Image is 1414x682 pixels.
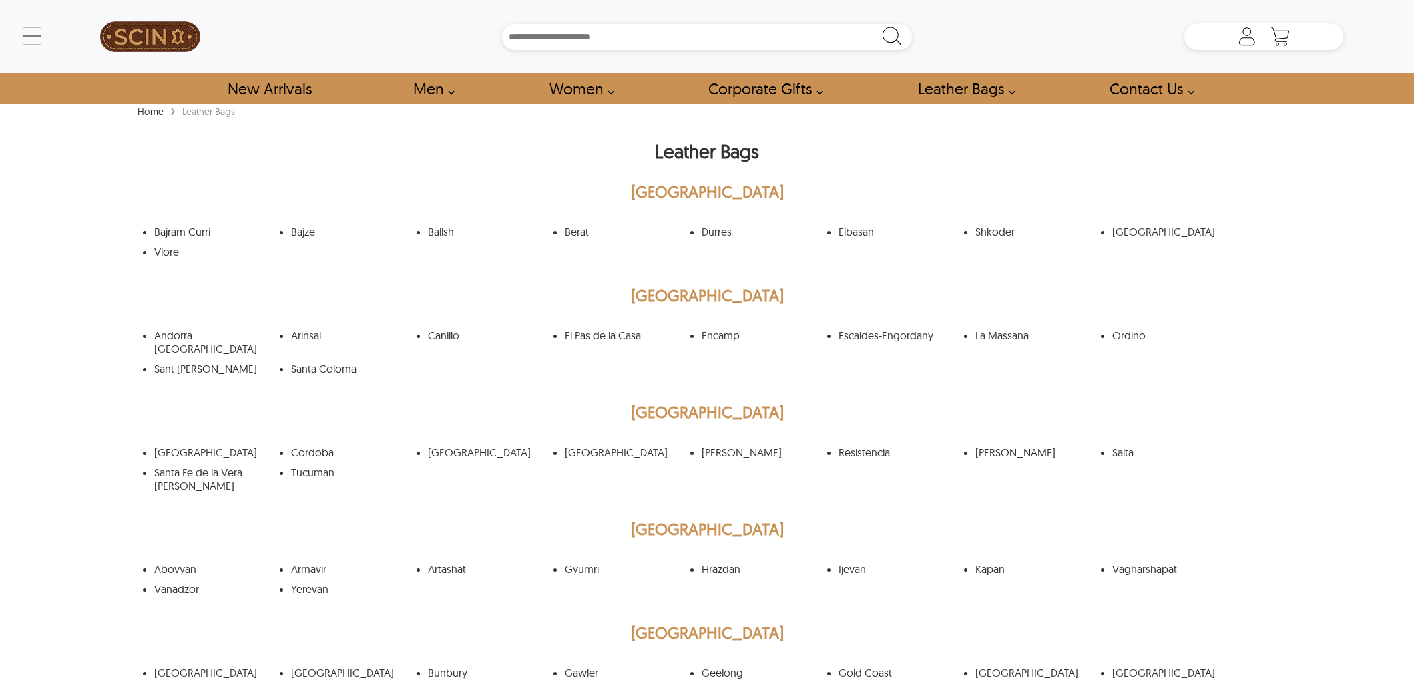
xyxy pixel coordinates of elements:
[693,73,831,104] a: Shop Leather Corporate Gifts
[428,446,531,459] a: [GEOGRAPHIC_DATA]
[565,562,599,576] a: Gyumri
[839,446,890,459] a: Resistencia
[1331,599,1414,662] iframe: chat widget
[702,446,782,459] a: [PERSON_NAME]
[428,562,466,576] a: Artashat
[839,225,874,238] a: Elbasan
[134,132,1280,178] h1: Leather Bags
[134,282,1280,315] h2: [GEOGRAPHIC_DATA]
[291,562,326,576] a: Armavir
[291,666,394,679] a: [GEOGRAPHIC_DATA]
[839,329,933,342] a: Escaldes-Engordany
[154,562,196,576] a: Abovyan
[839,562,866,576] a: Ijevan
[565,225,589,238] a: Berat
[565,666,598,679] a: Gawler
[154,446,257,459] a: [GEOGRAPHIC_DATA]
[903,73,1023,104] a: Shop Leather Bags
[1112,666,1215,679] a: [GEOGRAPHIC_DATA]
[975,329,1029,342] a: La Massana
[534,73,622,104] a: Shop Women Leather Jackets
[1112,225,1215,238] a: [GEOGRAPHIC_DATA]
[212,73,326,104] a: Shop New Arrivals
[975,446,1055,459] a: [PERSON_NAME]
[154,666,257,679] a: [GEOGRAPHIC_DATA]
[154,466,242,492] a: Santa Fe de la Vera [PERSON_NAME]
[291,446,334,459] a: Cordoba
[291,362,357,375] a: Santa Coloma
[702,666,743,679] a: Geelong
[71,7,230,67] a: SCIN
[565,329,641,342] a: El Pas de la Casa
[975,666,1078,679] a: [GEOGRAPHIC_DATA]
[154,362,257,375] a: Sant [PERSON_NAME]
[398,73,462,104] a: shop men's leather jackets
[428,225,454,238] a: Ballsh
[1112,329,1146,342] a: Ordino
[134,106,167,118] a: Home
[154,245,179,259] a: Vlore
[1094,73,1202,104] a: contact-us
[154,582,199,596] a: Vanadzor
[1112,446,1134,459] a: Salta
[1112,562,1177,576] a: Vagharshapat
[100,7,200,67] img: SCIN
[565,446,668,459] a: [GEOGRAPHIC_DATA]
[291,466,334,479] a: Tucuman
[975,225,1015,238] a: Shkoder
[134,619,1280,653] h2: [GEOGRAPHIC_DATA]
[291,225,315,238] a: Bajze
[134,178,1280,212] h2: [GEOGRAPHIC_DATA]
[1267,27,1294,47] a: Shopping Cart
[154,329,257,355] a: Andorra [GEOGRAPHIC_DATA]
[154,225,210,238] a: Bajram Curri
[170,98,176,122] span: ›
[179,105,238,118] div: Leather Bags
[134,516,1280,549] h2: [GEOGRAPHIC_DATA]
[291,582,328,596] a: Yerevan
[291,329,321,342] a: Arinsal
[428,666,467,679] a: Bunbury
[975,562,1005,576] a: Kapan
[428,329,459,342] a: Canillo
[702,225,732,238] a: Durres
[839,666,892,679] a: Gold Coast
[702,329,740,342] a: Encamp
[134,399,1280,432] h2: [GEOGRAPHIC_DATA]
[702,562,740,576] a: Hrazdan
